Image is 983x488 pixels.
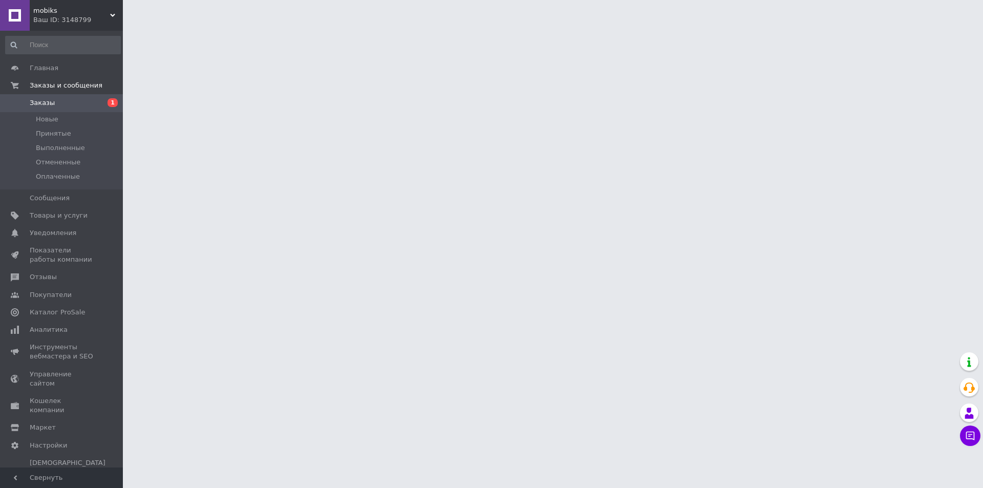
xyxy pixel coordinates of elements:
span: Принятые [36,129,71,138]
span: Заказы [30,98,55,108]
span: Покупатели [30,290,72,300]
span: 1 [108,98,118,107]
span: mobiks [33,6,110,15]
span: [DEMOGRAPHIC_DATA] и счета [30,458,105,486]
span: Сообщения [30,194,70,203]
span: Маркет [30,423,56,432]
span: Каталог ProSale [30,308,85,317]
input: Поиск [5,36,121,54]
span: Главная [30,63,58,73]
span: Показатели работы компании [30,246,95,264]
span: Аналитика [30,325,68,334]
span: Настройки [30,441,67,450]
span: Управление сайтом [30,370,95,388]
span: Новые [36,115,58,124]
span: Уведомления [30,228,76,238]
div: Ваш ID: 3148799 [33,15,123,25]
span: Товары и услуги [30,211,88,220]
button: Чат с покупателем [960,426,980,446]
span: Отзывы [30,272,57,282]
span: Инструменты вебмастера и SEO [30,343,95,361]
span: Отмененные [36,158,80,167]
span: Оплаченные [36,172,80,181]
span: Выполненные [36,143,85,153]
span: Кошелек компании [30,396,95,415]
span: Заказы и сообщения [30,81,102,90]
